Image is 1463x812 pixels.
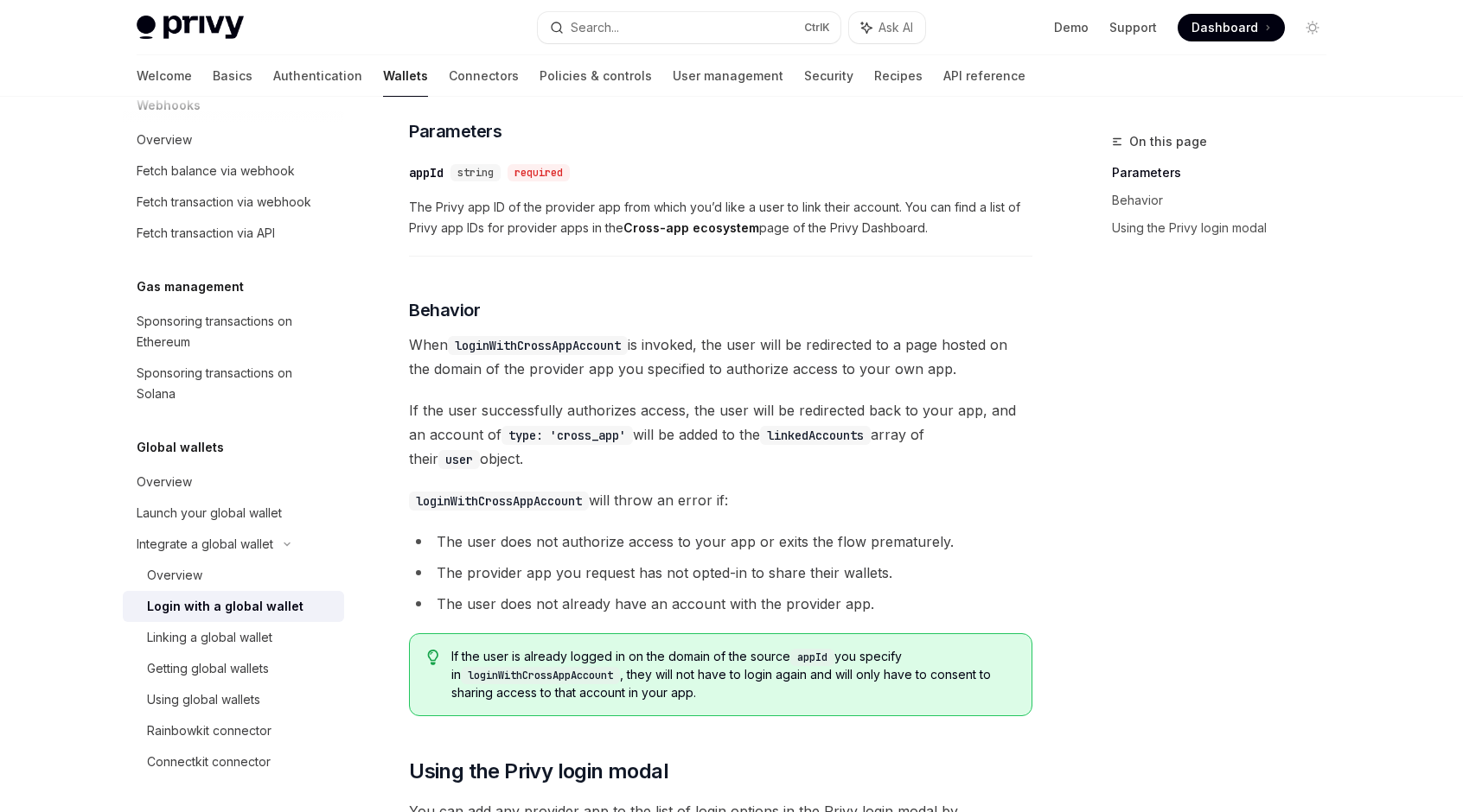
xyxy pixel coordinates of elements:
a: Sponsoring transactions on Ethereum [123,306,344,358]
button: Ask AI [849,12,925,43]
span: will throw an error if: [409,488,1032,512]
div: Fetch transaction via webhook [137,192,311,213]
a: API reference [943,55,1025,97]
span: Ask AI [878,19,913,36]
div: Overview [137,130,192,150]
a: Security [804,55,853,97]
span: The Privy app ID of the provider app from which you’d like a user to link their account. You can ... [409,197,1032,238]
div: Connectkit connector [147,752,271,772]
div: Fetch transaction via API [137,223,275,244]
a: Rainbowkit connector [123,715,344,746]
a: Launch your global wallet [123,498,344,529]
a: Policies & controls [540,55,652,97]
a: Fetch balance via webhook [123,155,344,187]
div: Fetch balance via webhook [137,161,295,181]
code: loginWithCrossAppAccount [461,667,620,684]
a: Authentication [273,55,362,97]
button: Toggle dark mode [1299,14,1326,41]
div: Launch your global wallet [137,503,282,523]
span: Using the Privy login modal [409,758,668,785]
a: Overview [123,124,344,155]
div: Overview [137,472,192,492]
a: Overview [123,560,344,591]
a: Linking a global wallet [123,622,344,653]
code: loginWithCrossAppAccount [448,336,628,355]
code: appId [790,649,834,666]
a: User management [673,55,783,97]
div: Getting global wallets [147,658,269,679]
code: type: 'cross_app' [502,426,633,445]
span: Behavior [409,298,480,322]
a: Parameters [1112,159,1340,187]
span: If the user is already logged in on the domain of the source you specify in , they will not have ... [451,648,1014,701]
a: Basics [213,55,252,97]
div: Integrate a global wallet [137,534,273,555]
a: Wallets [383,55,428,97]
img: light logo [137,16,244,40]
li: The provider app you request has not opted-in to share their wallets. [409,561,1032,585]
div: Login with a global wallet [147,596,303,617]
a: Login with a global wallet [123,591,344,622]
a: Fetch transaction via API [123,218,344,249]
button: Search...CtrlK [538,12,840,43]
span: Parameters [409,119,502,143]
a: Sponsoring transactions on Solana [123,358,344,409]
div: Linking a global wallet [147,627,272,648]
span: string [457,166,494,180]
a: Overview [123,466,344,498]
a: Welcome [137,55,192,97]
a: Using the Privy login modal [1112,214,1340,242]
a: Getting global wallets [123,653,344,684]
code: linkedAccounts [760,426,871,445]
svg: Tip [427,650,439,665]
div: Rainbowkit connector [147,720,272,741]
span: Dashboard [1191,19,1258,36]
div: Sponsoring transactions on Ethereum [137,311,334,352]
div: Search... [571,17,619,38]
div: appId [409,164,444,181]
a: Dashboard [1178,14,1285,41]
div: Overview [147,565,202,586]
h5: Global wallets [137,437,224,458]
div: required [508,164,570,181]
strong: Cross-app ecosystem [623,220,759,235]
li: The user does not already have an account with the provider app. [409,592,1032,616]
code: user [438,450,480,469]
a: Fetch transaction via webhook [123,187,344,218]
a: Connectors [449,55,519,97]
a: Using global wallets [123,684,344,715]
div: Using global wallets [147,689,260,710]
a: Behavior [1112,187,1340,214]
span: Ctrl K [804,21,830,35]
a: Connectkit connector [123,746,344,777]
a: Demo [1054,19,1089,36]
a: Support [1109,19,1157,36]
h5: Gas management [137,276,244,297]
span: If the user successfully authorizes access, the user will be redirected back to your app, and an ... [409,398,1032,471]
a: Recipes [874,55,923,97]
code: loginWithCrossAppAccount [409,492,589,511]
li: The user does not authorize access to your app or exits the flow prematurely. [409,530,1032,554]
span: When is invoked, the user will be redirected to a page hosted on the domain of the provider app y... [409,333,1032,381]
div: Sponsoring transactions on Solana [137,363,334,404]
span: On this page [1129,131,1207,152]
